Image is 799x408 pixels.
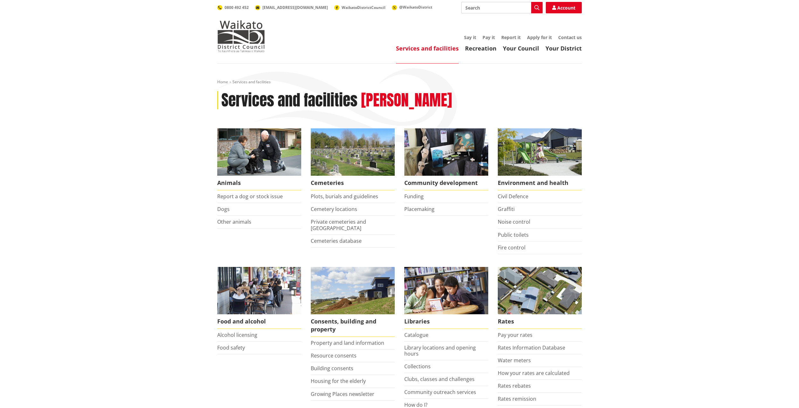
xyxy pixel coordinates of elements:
[311,391,374,398] a: Growing Places newsletter
[558,34,582,40] a: Contact us
[334,5,386,10] a: WaikatoDistrictCouncil
[498,128,582,176] img: New housing in Pokeno
[404,331,428,338] a: Catalogue
[311,352,357,359] a: Resource consents
[498,244,525,251] a: Fire control
[404,363,431,370] a: Collections
[404,376,475,383] a: Clubs, classes and challenges
[221,91,358,110] h1: Services and facilities
[503,44,539,52] a: Your Council
[404,267,488,314] img: Waikato District Council libraries
[498,344,565,351] a: Rates Information Database
[217,79,582,85] nav: breadcrumb
[255,5,328,10] a: [EMAIL_ADDRESS][DOMAIN_NAME]
[311,128,395,190] a: Huntly Cemetery Cemeteries
[498,370,570,377] a: How your rates are calculated
[498,206,515,213] a: Graffiti
[404,176,488,190] span: Community development
[217,314,301,329] span: Food and alcohol
[311,365,353,372] a: Building consents
[464,34,476,40] a: Say it
[483,34,495,40] a: Pay it
[498,128,582,190] a: New housing in Pokeno Environment and health
[498,193,528,200] a: Civil Defence
[217,20,265,52] img: Waikato District Council - Te Kaunihera aa Takiwaa o Waikato
[311,176,395,190] span: Cemeteries
[233,79,271,85] span: Services and facilities
[465,44,497,52] a: Recreation
[311,206,357,213] a: Cemetery locations
[498,382,531,389] a: Rates rebates
[404,128,488,190] a: Matariki Travelling Suitcase Art Exhibition Community development
[404,206,434,213] a: Placemaking
[498,357,531,364] a: Water meters
[461,2,543,13] input: Search input
[392,4,432,10] a: @WaikatoDistrict
[311,237,362,244] a: Cemeteries database
[404,267,488,329] a: Library membership is free to everyone who lives in the Waikato district. Libraries
[311,267,395,314] img: Land and property thumbnail
[217,267,301,329] a: Food and Alcohol in the Waikato Food and alcohol
[546,2,582,13] a: Account
[225,5,249,10] span: 0800 492 452
[311,218,366,231] a: Private cemeteries and [GEOGRAPHIC_DATA]
[498,267,582,314] img: Rates-thumbnail
[217,79,228,85] a: Home
[311,339,384,346] a: Property and land information
[361,91,452,110] h2: [PERSON_NAME]
[404,314,488,329] span: Libraries
[545,44,582,52] a: Your District
[217,193,283,200] a: Report a dog or stock issue
[404,193,424,200] a: Funding
[311,193,378,200] a: Plots, burials and guidelines
[217,218,251,225] a: Other animals
[217,344,245,351] a: Food safety
[311,314,395,337] span: Consents, building and property
[217,5,249,10] a: 0800 492 452
[342,5,386,10] span: WaikatoDistrictCouncil
[404,128,488,176] img: Matariki Travelling Suitcase Art Exhibition
[262,5,328,10] span: [EMAIL_ADDRESS][DOMAIN_NAME]
[217,267,301,314] img: Food and Alcohol in the Waikato
[311,377,366,384] a: Housing for the elderly
[404,389,476,396] a: Community outreach services
[311,128,395,176] img: Huntly Cemetery
[404,344,476,357] a: Library locations and opening hours
[498,267,582,329] a: Pay your rates online Rates
[399,4,432,10] span: @WaikatoDistrict
[217,128,301,190] a: Waikato District Council Animal Control team Animals
[217,176,301,190] span: Animals
[498,331,532,338] a: Pay your rates
[396,44,459,52] a: Services and facilities
[217,128,301,176] img: Animal Control
[217,331,257,338] a: Alcohol licensing
[501,34,521,40] a: Report it
[498,395,536,402] a: Rates remission
[217,206,230,213] a: Dogs
[498,231,529,238] a: Public toilets
[498,314,582,329] span: Rates
[311,267,395,337] a: New Pokeno housing development Consents, building and property
[527,34,552,40] a: Apply for it
[498,176,582,190] span: Environment and health
[498,218,530,225] a: Noise control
